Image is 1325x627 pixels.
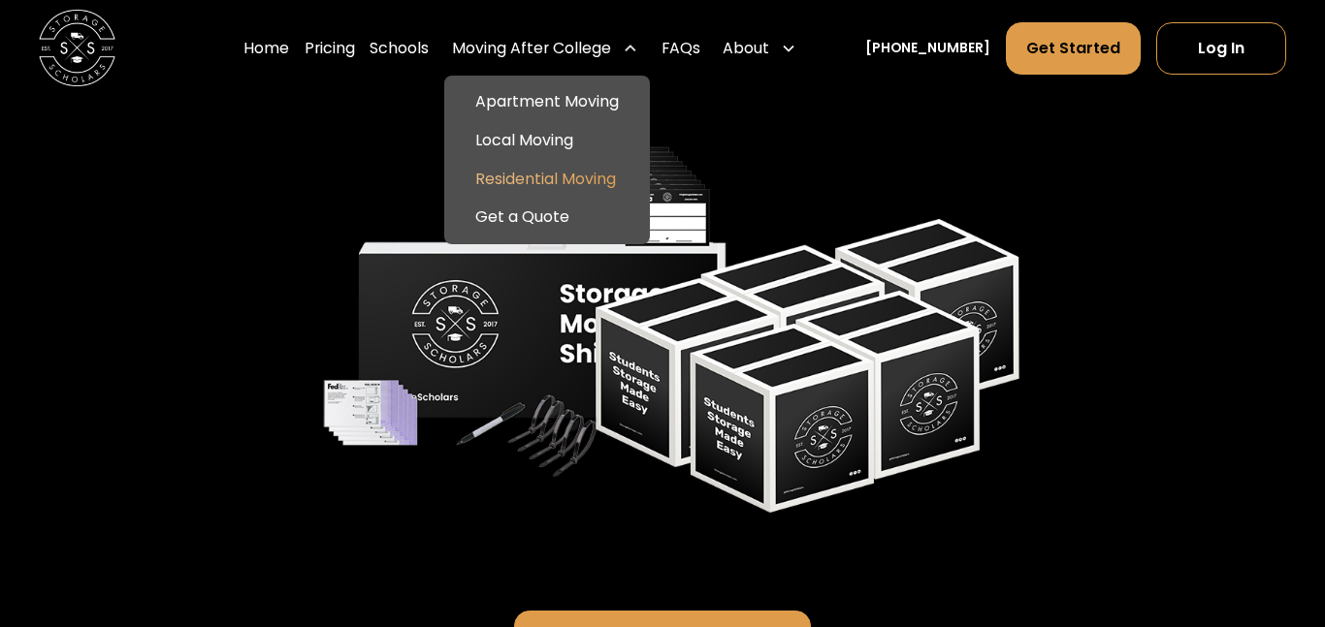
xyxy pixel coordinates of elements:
a: Residential Moving [452,159,642,198]
div: About [723,37,769,60]
a: Home [243,21,289,75]
a: FAQs [662,21,700,75]
a: [PHONE_NUMBER] [865,38,990,58]
div: About [715,21,804,75]
a: Apartment Moving [452,82,642,121]
a: Schools [370,21,429,75]
a: Pricing [305,21,355,75]
a: Get Started [1006,22,1141,74]
a: Get a Quote [452,198,642,236]
div: Moving After College [444,21,646,75]
a: Local Moving [452,121,642,160]
a: Log In [1156,22,1287,74]
img: Storage Scholars main logo [39,10,115,86]
nav: Moving After College [444,75,649,243]
div: Moving After College [452,37,611,60]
